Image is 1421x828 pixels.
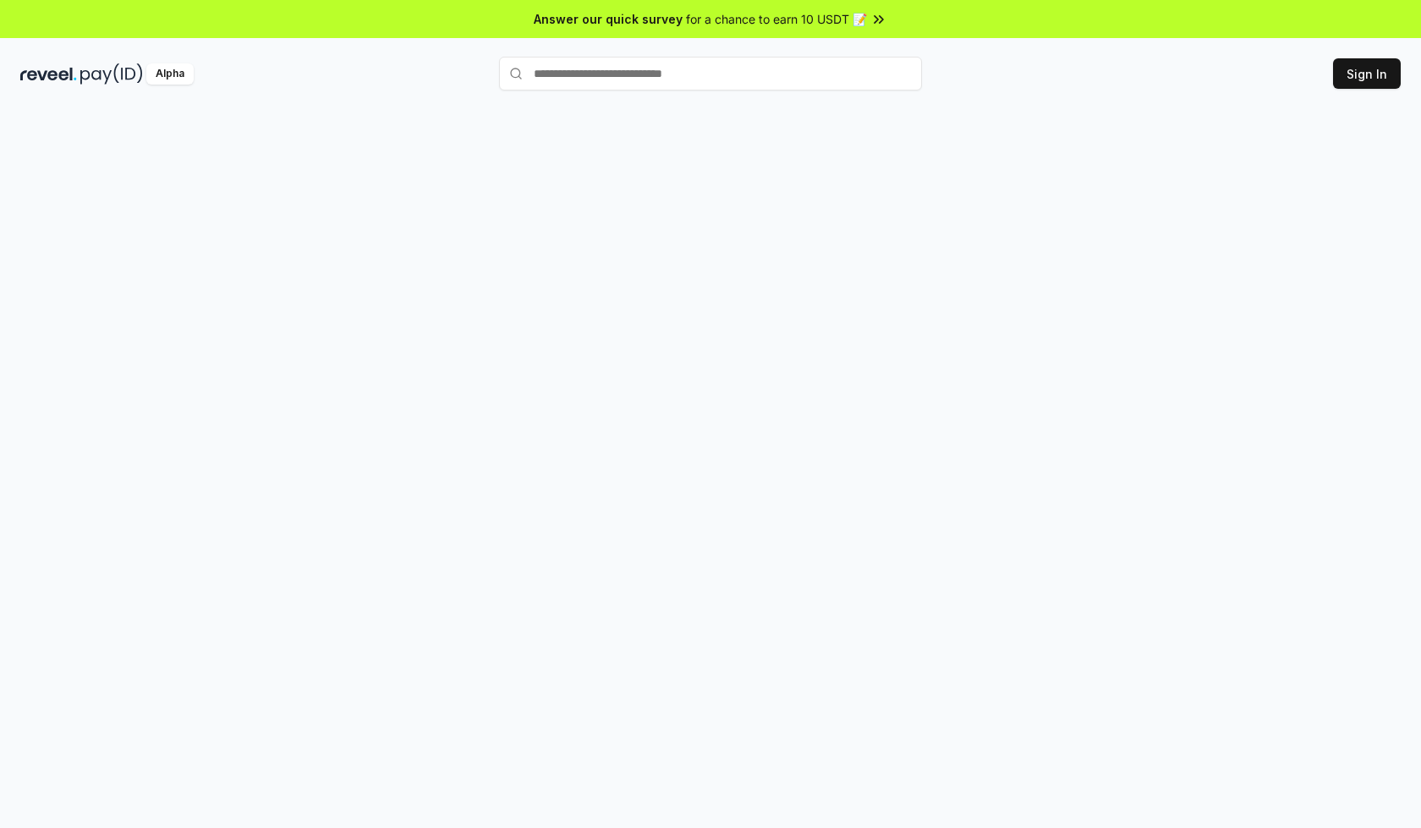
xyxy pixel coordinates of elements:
[534,10,683,28] span: Answer our quick survey
[686,10,867,28] span: for a chance to earn 10 USDT 📝
[80,63,143,85] img: pay_id
[20,63,77,85] img: reveel_dark
[146,63,194,85] div: Alpha
[1333,58,1401,89] button: Sign In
